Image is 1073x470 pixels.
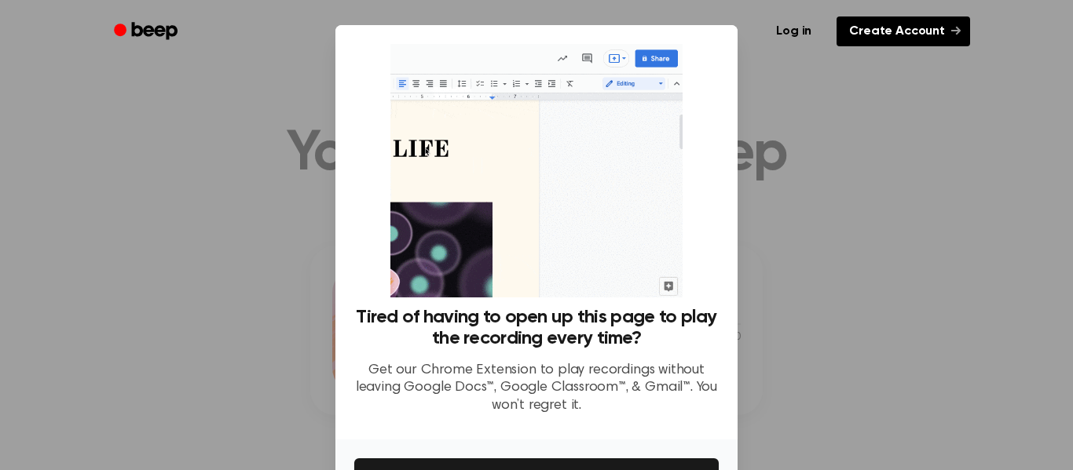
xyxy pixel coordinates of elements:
[103,16,192,47] a: Beep
[354,362,719,415] p: Get our Chrome Extension to play recordings without leaving Google Docs™, Google Classroom™, & Gm...
[837,16,970,46] a: Create Account
[760,13,827,49] a: Log in
[354,307,719,349] h3: Tired of having to open up this page to play the recording every time?
[390,44,682,297] img: Beep extension in action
